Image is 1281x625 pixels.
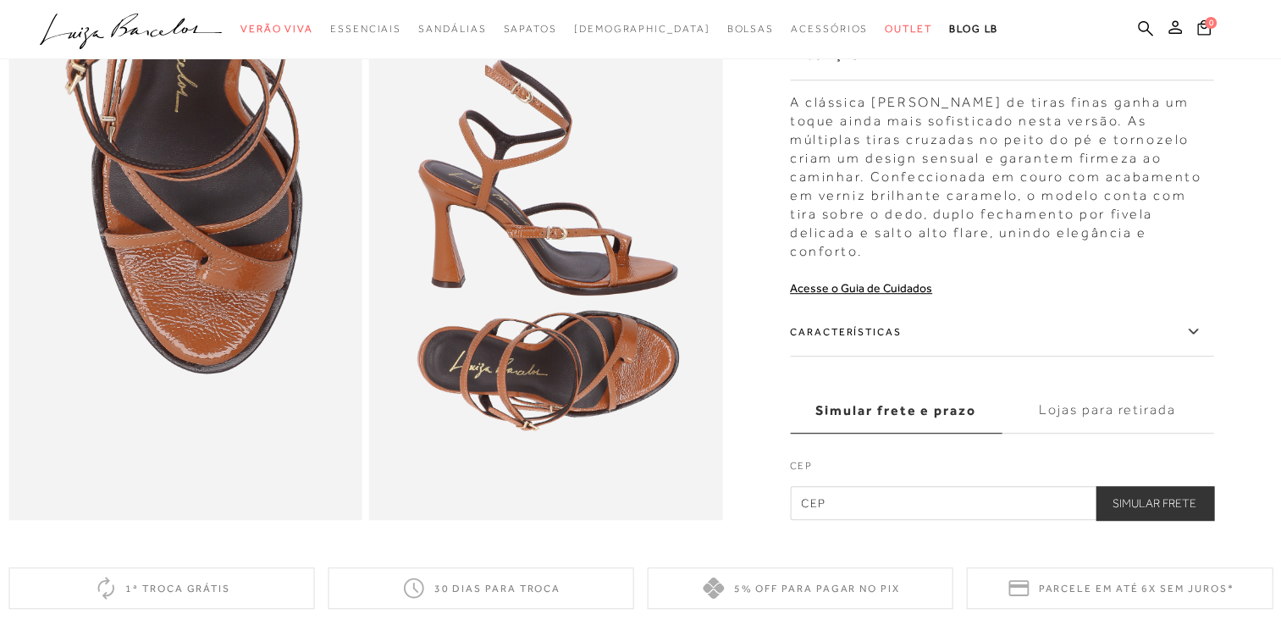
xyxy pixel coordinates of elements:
[791,14,868,45] a: categoryNavScreenReaderText
[330,14,401,45] a: categoryNavScreenReaderText
[328,567,633,609] div: 30 dias para troca
[240,23,313,35] span: Verão Viva
[574,14,710,45] a: noSubCategoriesText
[949,14,998,45] a: BLOG LB
[949,23,998,35] span: BLOG LB
[1002,388,1213,434] label: Lojas para retirada
[790,388,1002,434] label: Simular frete e prazo
[574,23,710,35] span: [DEMOGRAPHIC_DATA]
[503,23,556,35] span: Sapatos
[1096,486,1213,520] button: Simular Frete
[726,14,774,45] a: categoryNavScreenReaderText
[790,85,1213,261] div: A clássica [PERSON_NAME] de tiras finas ganha um toque ainda mais sofisticado nesta versão. As mú...
[1192,19,1216,41] button: 0
[791,23,868,35] span: Acessórios
[967,567,1273,609] div: Parcele em até 6x sem juros*
[726,23,774,35] span: Bolsas
[885,23,932,35] span: Outlet
[885,14,932,45] a: categoryNavScreenReaderText
[790,281,932,295] a: Acesse o Guia de Cuidados
[1205,17,1217,29] span: 0
[418,14,486,45] a: categoryNavScreenReaderText
[418,23,486,35] span: Sandálias
[503,14,556,45] a: categoryNavScreenReaderText
[648,567,953,609] div: 5% off para pagar no PIX
[790,458,1213,482] label: CEP
[240,14,313,45] a: categoryNavScreenReaderText
[330,23,401,35] span: Essenciais
[790,307,1213,357] label: Características
[790,486,1213,520] input: CEP
[8,567,314,609] div: 1ª troca grátis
